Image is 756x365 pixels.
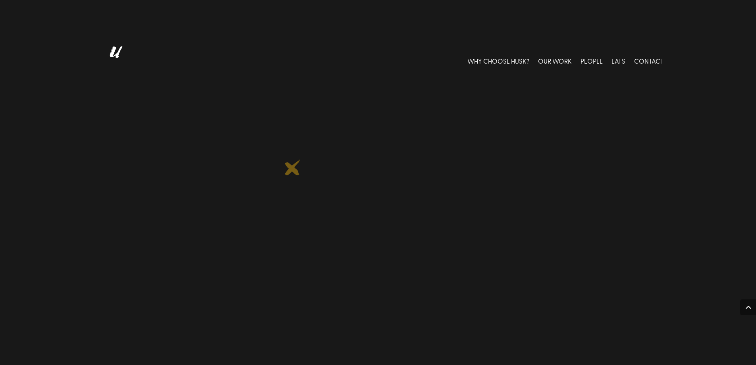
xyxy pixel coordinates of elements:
[580,43,603,78] a: PEOPLE
[467,43,529,78] a: WHY CHOOSE HUSK?
[538,43,572,78] a: OUR WORK
[634,43,664,78] a: CONTACT
[92,43,136,78] img: Husk logo
[611,43,625,78] a: EATS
